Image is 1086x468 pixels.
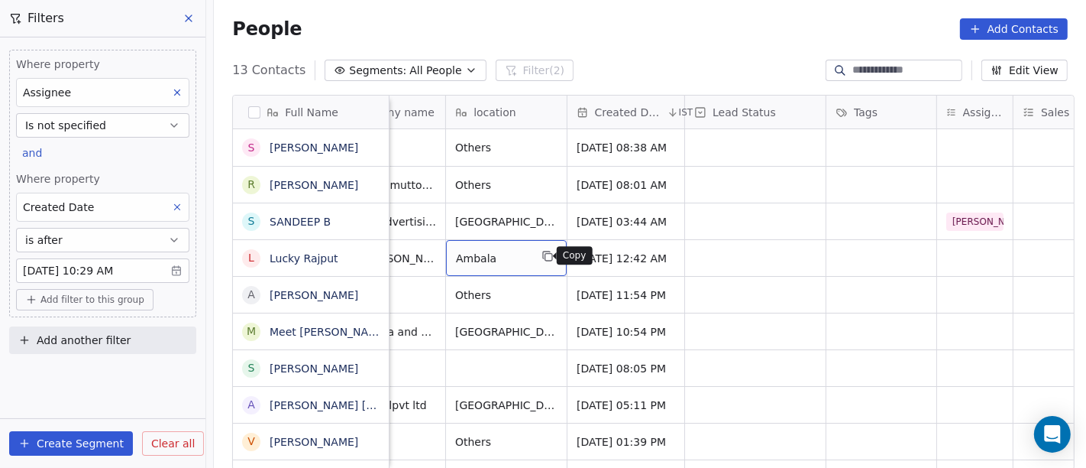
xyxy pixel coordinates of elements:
[496,60,574,81] button: Filter(2)
[270,326,389,338] a: Meet [PERSON_NAME]
[270,399,451,411] a: [PERSON_NAME] [PERSON_NAME]
[1034,416,1071,453] div: Open Intercom Messenger
[937,96,1013,128] div: Assignee
[232,61,305,80] span: 13 Contacts
[455,140,558,155] span: Others
[248,213,255,229] div: S
[456,251,529,266] span: Ambala
[826,96,936,128] div: Tags
[409,63,461,79] span: All People
[455,324,558,340] span: [GEOGRAPHIC_DATA]
[270,179,358,191] a: [PERSON_NAME]
[248,397,256,413] div: A
[270,436,358,448] a: [PERSON_NAME]
[248,434,256,450] div: V
[248,140,255,156] div: S
[960,18,1068,40] button: Add Contacts
[577,324,675,340] span: [DATE] 10:54 PM
[685,96,826,128] div: Lead Status
[474,105,516,120] span: location
[455,434,558,450] span: Others
[577,398,675,413] span: [DATE] 05:11 PM
[270,252,338,265] a: Lucky Rajput
[577,434,675,450] span: [DATE] 01:39 PM
[232,18,302,41] span: People
[455,214,558,229] span: [GEOGRAPHIC_DATA]
[595,105,664,120] span: Created Date
[455,288,558,303] span: Others
[679,106,693,119] span: IST
[349,63,406,79] span: Segments:
[577,288,675,303] span: [DATE] 11:54 PM
[446,96,567,128] div: location
[963,105,1004,120] span: Assignee
[577,251,675,266] span: [DATE] 12:42 AM
[351,105,435,120] span: company name
[946,213,1004,231] span: [PERSON_NAME]
[713,105,776,120] span: Lead Status
[577,177,675,193] span: [DATE] 08:01 AM
[285,105,338,120] span: Full Name
[270,289,358,301] a: [PERSON_NAME]
[233,96,389,128] div: Full Name
[567,96,684,128] div: Created DateIST
[577,140,675,155] span: [DATE] 08:38 AM
[248,287,256,303] div: A
[981,60,1068,81] button: Edit View
[577,214,675,229] span: [DATE] 03:44 AM
[455,177,558,193] span: Others
[455,398,558,413] span: [GEOGRAPHIC_DATA]
[247,323,256,340] div: M
[270,362,358,375] a: [PERSON_NAME]
[248,360,255,376] div: S
[270,141,358,154] a: [PERSON_NAME]
[270,216,331,228] a: SANDEEP B
[854,105,878,120] span: Tags
[247,177,255,193] div: R
[563,249,587,262] p: Copy
[577,361,675,376] span: [DATE] 08:05 PM
[248,250,254,266] div: L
